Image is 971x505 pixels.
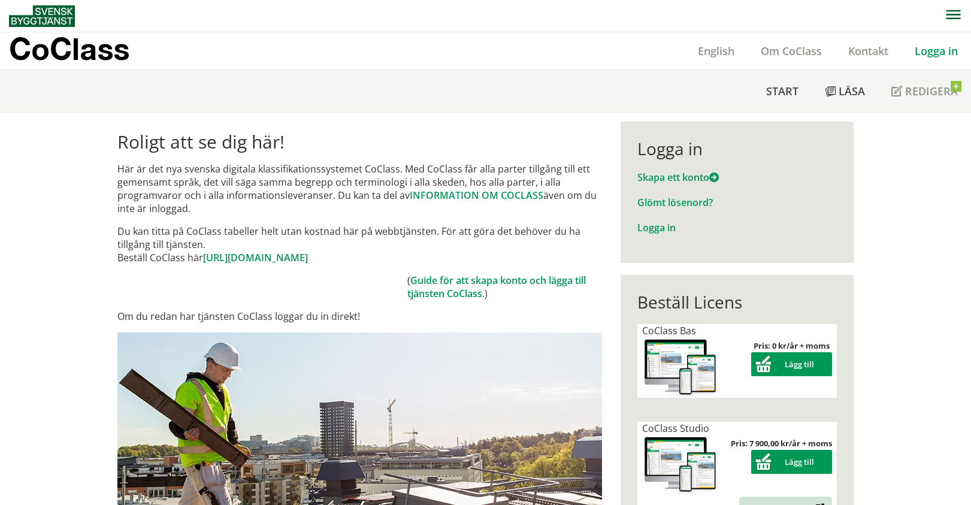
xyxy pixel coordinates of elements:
div: Logga in [637,138,837,159]
a: INFORMATION OM COCLASS [410,189,543,202]
td: ( .) [407,274,602,300]
a: English [685,44,748,58]
p: Här är det nya svenska digitala klassifikationssystemet CoClass. Med CoClass får alla parter till... [117,162,602,215]
a: [URL][DOMAIN_NAME] [203,251,308,264]
a: Läsa [812,70,878,112]
button: Lägg till [751,352,832,376]
a: Guide för att skapa konto och lägga till tjänsten CoClass [407,274,586,300]
button: Lägg till [751,450,832,474]
a: Kontakt [835,44,902,58]
p: Om du redan har tjänsten CoClass loggar du in direkt! [117,310,602,323]
p: Du kan titta på CoClass tabeller helt utan kostnad här på webbtjänsten. För att göra det behöver ... [117,225,602,264]
a: Lägg till [751,456,832,467]
h1: Roligt att se dig här! [117,131,602,153]
a: Start [753,70,812,112]
img: coclass-license.jpg [642,435,719,495]
img: Svensk Byggtjänst [9,5,75,27]
span: Start [766,84,798,98]
a: Om CoClass [748,44,835,58]
a: Skapa ett konto [637,171,719,184]
div: Beställ Licens [637,292,837,312]
span: Läsa [839,84,865,98]
strong: Pris: 7 900,00 kr/år + moms [731,438,832,449]
strong: Pris: 0 kr/år + moms [754,340,830,351]
a: Logga in [637,221,676,234]
a: Logga in [902,44,971,58]
span: CoClass Studio [642,422,709,435]
p: CoClass [9,42,129,56]
a: Glömt lösenord? [637,196,713,209]
span: CoClass Bas [642,324,696,337]
a: CoClass [9,32,155,69]
img: coclass-license.jpg [642,337,719,398]
a: Lägg till [751,359,832,370]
